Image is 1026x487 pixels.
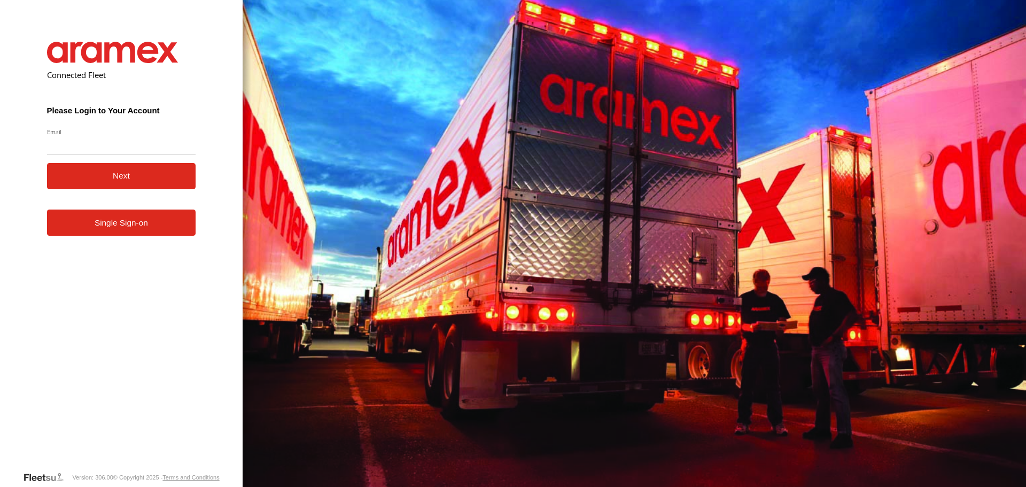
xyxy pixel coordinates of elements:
[47,106,196,115] h3: Please Login to Your Account
[47,163,196,189] button: Next
[23,472,72,483] a: Visit our Website
[162,474,219,481] a: Terms and Conditions
[47,210,196,236] a: Single Sign-on
[113,474,220,481] div: © Copyright 2025 -
[72,474,113,481] div: Version: 306.00
[47,42,178,63] img: Aramex
[47,128,196,136] label: Email
[47,69,196,80] h2: Connected Fleet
